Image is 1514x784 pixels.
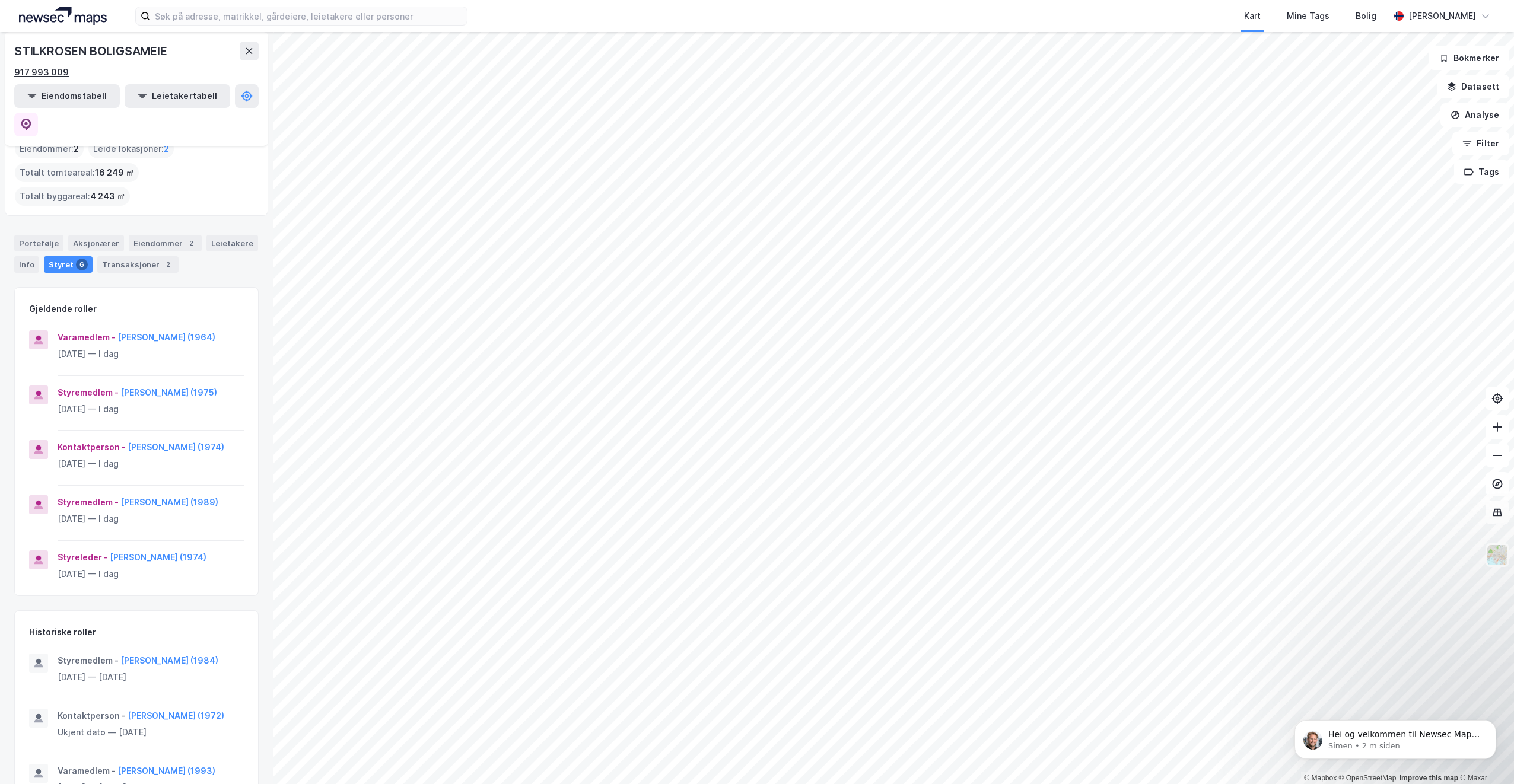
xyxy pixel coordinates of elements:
div: Totalt tomteareal : [15,163,139,182]
div: [PERSON_NAME] [1408,9,1476,23]
input: Søk på adresse, matrikkel, gårdeiere, leietakere eller personer [150,7,467,25]
div: Leide lokasjoner : [88,139,174,158]
span: 2 [74,142,79,156]
div: [DATE] — I dag [58,347,244,361]
button: Analyse [1440,103,1509,127]
div: 917 993 009 [14,65,69,79]
div: [DATE] — [DATE] [58,670,244,684]
a: OpenStreetMap [1339,774,1397,782]
span: 4 243 ㎡ [90,189,125,203]
div: 2 [162,259,174,270]
div: Leietakere [206,235,258,251]
iframe: Intercom notifications melding [1277,695,1514,778]
div: Ukjent dato — [DATE] [58,725,244,740]
a: Mapbox [1304,774,1337,782]
img: logo.a4113a55bc3d86da70a041830d287a7e.svg [19,7,107,25]
span: 2 [164,142,169,156]
button: Bokmerker [1429,46,1509,70]
div: Aksjonærer [68,235,124,251]
button: Leietakertabell [125,84,230,108]
div: Bolig [1356,9,1376,23]
button: Tags [1454,160,1509,184]
a: Improve this map [1400,774,1458,782]
div: 2 [185,237,197,249]
button: Datasett [1437,75,1509,98]
div: [DATE] — I dag [58,402,244,416]
div: STILKROSEN BOLIGSAMEIE [14,42,170,60]
div: Transaksjoner [97,256,179,273]
span: 16 249 ㎡ [95,165,134,180]
button: Filter [1452,132,1509,155]
div: Gjeldende roller [29,302,97,316]
img: Z [1486,544,1509,566]
div: Totalt byggareal : [15,187,130,206]
div: Eiendommer : [15,139,84,158]
div: Info [14,256,39,273]
div: Styret [44,256,93,273]
div: [DATE] — I dag [58,512,244,526]
div: [DATE] — I dag [58,457,244,471]
div: Portefølje [14,235,63,251]
div: [DATE] — I dag [58,567,244,581]
div: Historiske roller [29,625,96,639]
div: Kart [1244,9,1261,23]
div: Mine Tags [1287,9,1329,23]
button: Eiendomstabell [14,84,120,108]
div: Eiendommer [129,235,202,251]
div: 6 [76,259,88,270]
